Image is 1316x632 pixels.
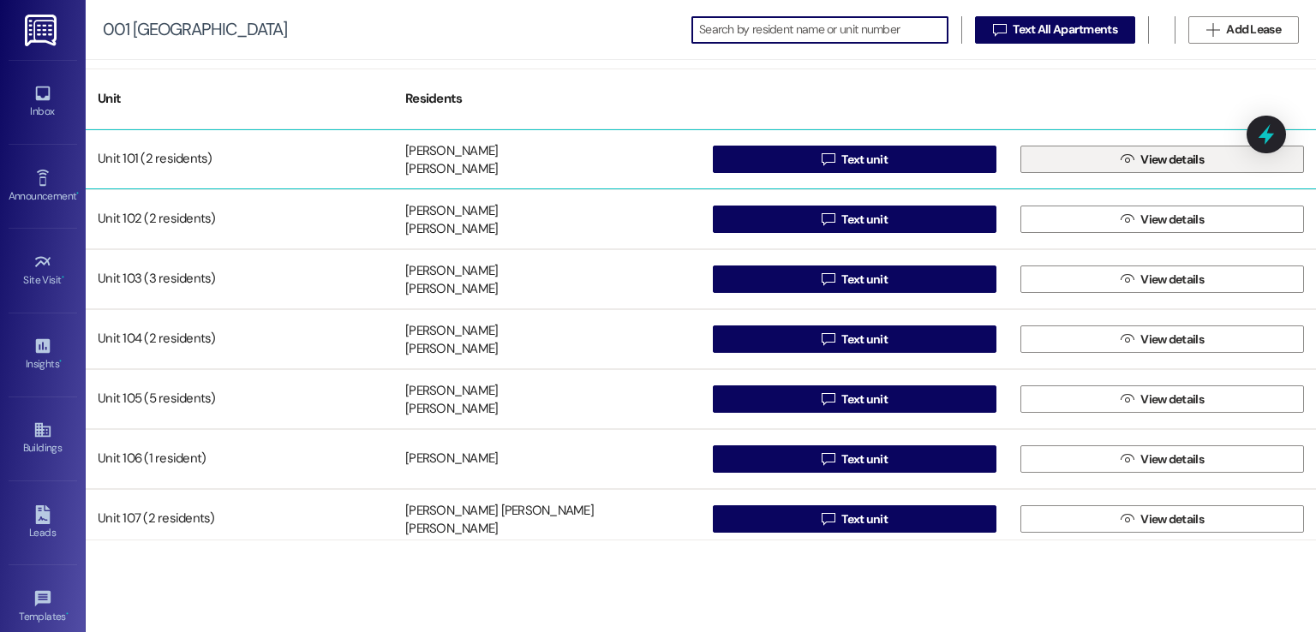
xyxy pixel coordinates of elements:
i:  [1121,152,1134,166]
span: • [76,188,79,200]
button: Add Lease [1188,16,1299,44]
span: • [62,271,64,283]
div: [PERSON_NAME] [405,221,498,239]
div: [PERSON_NAME] [405,450,498,468]
span: Text All Apartments [1013,21,1117,39]
span: View details [1140,391,1204,408]
div: [PERSON_NAME] [405,382,498,400]
a: Inbox [9,79,77,125]
span: • [59,355,62,367]
button: Text unit [713,505,996,533]
button: View details [1020,325,1304,353]
i:  [822,332,834,346]
i:  [1121,452,1134,466]
div: [PERSON_NAME] [405,521,498,539]
i:  [1121,392,1134,406]
button: Text unit [713,445,996,473]
input: Search by resident name or unit number [699,18,948,42]
button: View details [1020,505,1304,533]
span: • [66,608,69,620]
div: Unit 105 (5 residents) [86,382,393,416]
span: Text unit [841,510,888,528]
button: View details [1020,146,1304,173]
button: Text unit [713,385,996,413]
button: Text unit [713,325,996,353]
i:  [1121,512,1134,526]
span: Add Lease [1226,21,1281,39]
button: View details [1020,265,1304,293]
img: ResiDesk Logo [25,15,60,46]
i:  [822,392,834,406]
div: [PERSON_NAME] [405,322,498,340]
i:  [822,452,834,466]
i:  [822,512,834,526]
div: [PERSON_NAME] [405,401,498,419]
span: View details [1140,450,1204,468]
i:  [1206,23,1219,37]
a: Site Visit • [9,247,77,294]
div: Unit 104 (2 residents) [86,322,393,356]
i:  [822,152,834,166]
span: Text unit [841,271,888,289]
button: View details [1020,385,1304,413]
button: Text unit [713,206,996,233]
button: View details [1020,445,1304,473]
span: View details [1140,510,1204,528]
div: Unit 101 (2 residents) [86,142,393,176]
span: Text unit [841,151,888,169]
button: Text unit [713,265,996,293]
div: Residents [393,78,701,120]
div: [PERSON_NAME] [405,281,498,299]
div: [PERSON_NAME] [405,262,498,280]
a: Leads [9,500,77,546]
div: [PERSON_NAME] [PERSON_NAME] [405,502,594,520]
span: Text unit [841,391,888,408]
span: View details [1140,331,1204,349]
div: [PERSON_NAME] [405,341,498,359]
span: Text unit [841,331,888,349]
div: [PERSON_NAME] [405,142,498,160]
div: Unit [86,78,393,120]
i:  [1121,272,1134,286]
span: View details [1140,151,1204,169]
i:  [822,272,834,286]
div: Unit 106 (1 resident) [86,442,393,476]
div: [PERSON_NAME] [405,161,498,179]
span: View details [1140,211,1204,229]
div: 001 [GEOGRAPHIC_DATA] [103,21,287,39]
a: Buildings [9,415,77,462]
div: Unit 102 (2 residents) [86,202,393,236]
i:  [822,212,834,226]
button: Text unit [713,146,996,173]
i:  [1121,332,1134,346]
button: View details [1020,206,1304,233]
span: View details [1140,271,1204,289]
a: Templates • [9,584,77,630]
span: Text unit [841,211,888,229]
i:  [993,23,1006,37]
span: Text unit [841,450,888,468]
div: Unit 107 (2 residents) [86,502,393,536]
div: [PERSON_NAME] [405,202,498,220]
button: Text All Apartments [975,16,1135,44]
div: Unit 103 (3 residents) [86,262,393,296]
i:  [1121,212,1134,226]
a: Insights • [9,331,77,378]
